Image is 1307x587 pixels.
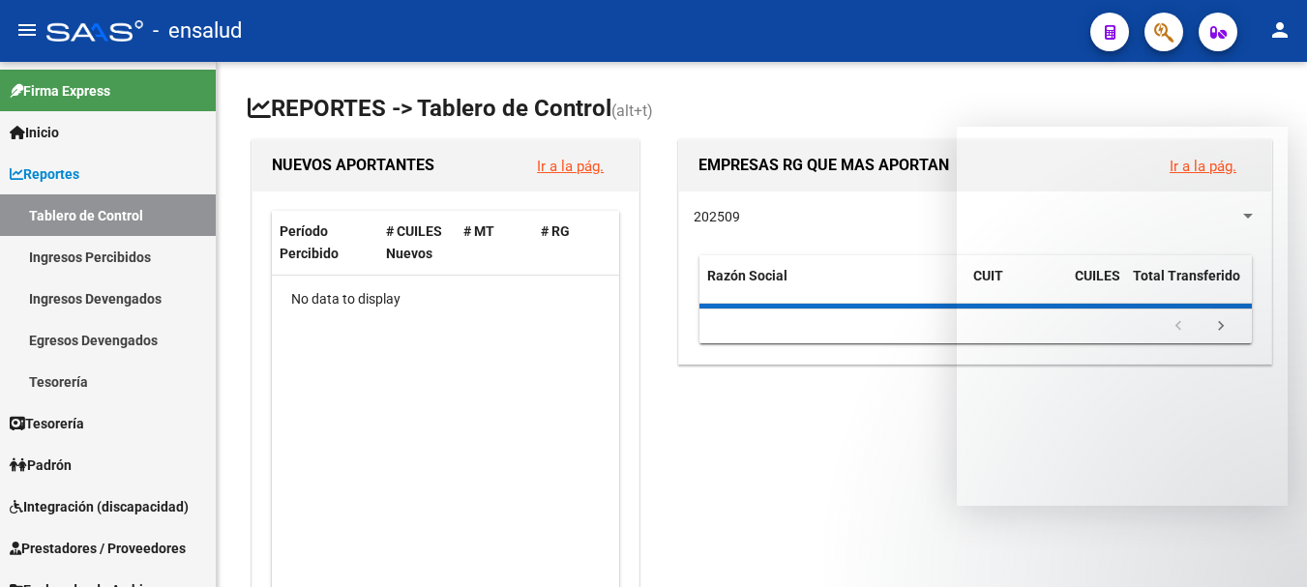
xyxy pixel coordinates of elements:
[611,102,653,120] span: (alt+t)
[10,413,84,434] span: Tesorería
[537,158,604,175] a: Ir a la pág.
[272,156,434,174] span: NUEVOS APORTANTES
[272,211,378,275] datatable-header-cell: Período Percibido
[280,223,339,261] span: Período Percibido
[1241,521,1288,568] iframe: Intercom live chat
[272,276,624,324] div: No data to display
[957,127,1288,506] iframe: Intercom live chat mensaje
[1268,18,1292,42] mat-icon: person
[248,93,1276,127] h1: REPORTES -> Tablero de Control
[15,18,39,42] mat-icon: menu
[153,10,242,52] span: - ensalud
[10,122,59,143] span: Inicio
[10,496,189,517] span: Integración (discapacidad)
[541,223,570,239] span: # RG
[698,156,949,174] span: EMPRESAS RG QUE MAS APORTAN
[521,148,619,184] button: Ir a la pág.
[463,223,494,239] span: # MT
[456,211,533,275] datatable-header-cell: # MT
[533,211,610,275] datatable-header-cell: # RG
[10,163,79,185] span: Reportes
[386,223,442,261] span: # CUILES Nuevos
[707,268,787,283] span: Razón Social
[10,538,186,559] span: Prestadores / Proveedores
[10,455,72,476] span: Padrón
[10,80,110,102] span: Firma Express
[378,211,456,275] datatable-header-cell: # CUILES Nuevos
[699,255,965,319] datatable-header-cell: Razón Social
[694,209,740,224] span: 202509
